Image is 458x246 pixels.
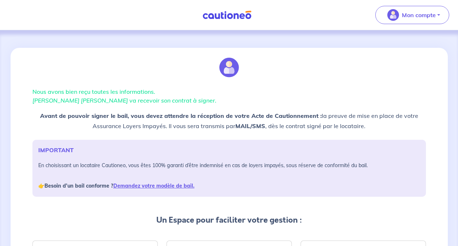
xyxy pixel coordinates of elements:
[32,214,426,226] p: Un Espace pour faciliter votre gestion :
[38,160,420,191] p: En choisissant un locataire Cautioneo, vous êtes 100% garanti d’être indemnisé en cas de loyers i...
[44,182,195,189] strong: Besoin d’un bail conforme ?
[402,11,436,19] p: Mon compte
[200,11,254,20] img: Cautioneo
[375,6,449,24] button: illu_account_valid_menu.svgMon compte
[113,182,195,189] a: Demandez votre modèle de bail.
[387,9,399,21] img: illu_account_valid_menu.svg
[38,146,74,154] strong: IMPORTANT
[40,112,322,119] strong: Avant de pouvoir signer le bail, vous devez attendre la réception de votre Acte de Cautionnement :
[32,111,426,131] p: la preuve de mise en place de votre Assurance Loyers Impayés. Il vous sera transmis par , dès le ...
[235,122,265,130] strong: MAIL/SMS
[219,58,239,77] img: illu_account.svg
[32,97,216,104] em: [PERSON_NAME] [PERSON_NAME] va recevoir son contrat à signer.
[32,87,426,105] p: Nous avons bien reçu toutes les informations.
